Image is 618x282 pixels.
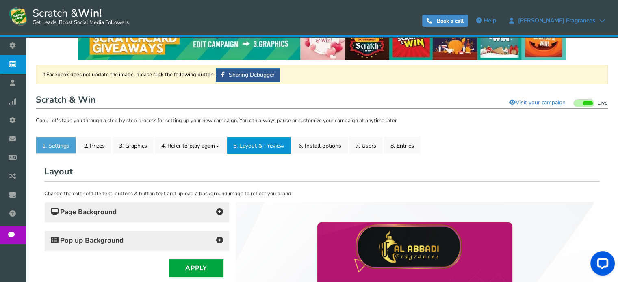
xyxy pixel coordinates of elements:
[78,6,102,20] strong: Win!
[90,73,269,99] h4: Scratch & Win
[36,137,76,154] a: 1. Settings
[51,207,223,218] h4: Page Background
[169,259,223,277] button: Apply
[422,15,468,27] a: Book a call
[484,17,496,24] span: Help
[227,137,291,154] a: 5. Layout & Preview
[472,14,500,27] a: Help
[51,235,223,246] h4: Pop up Background
[349,137,383,154] a: 7. Users
[77,137,111,154] a: 2. Prizes
[44,162,600,181] h2: Layout
[36,65,608,84] div: If Facebook does not update the image, please click the following button :
[437,17,464,25] span: Book a call
[155,137,226,154] a: 4. Refer to play again
[36,117,608,125] p: Cool. Let's take you through a step by step process for setting up your new campaign. You can alw...
[44,190,600,198] p: Change the color of title text, buttons & button text and upload a background image to reflect yo...
[28,6,129,26] span: Scratch &
[8,6,129,26] a: Scratch &Win! Get Leads, Boost Social Media Followers
[514,17,599,24] span: [PERSON_NAME] Fragrances
[78,16,566,60] img: festival-poster-2020.webp
[51,237,124,245] span: Pop up Background
[597,99,608,107] span: Live
[584,248,618,282] iframe: LiveChat chat widget
[8,6,28,26] img: Scratch and Win
[216,68,280,82] a: Sharing Debugger
[33,19,129,26] small: Get Leads, Boost Social Media Followers
[51,208,117,216] span: Page Background
[292,137,348,154] a: 6. Install options
[90,243,269,251] h3: Hi [PERSON_NAME],
[384,137,421,154] a: 8. Entries
[208,257,228,263] a: Sign out
[36,93,608,109] h1: Scratch & Win
[113,137,154,154] a: 3. Graphics
[90,256,269,265] p: If you are not [PERSON_NAME],
[504,96,571,110] a: Visit your campaign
